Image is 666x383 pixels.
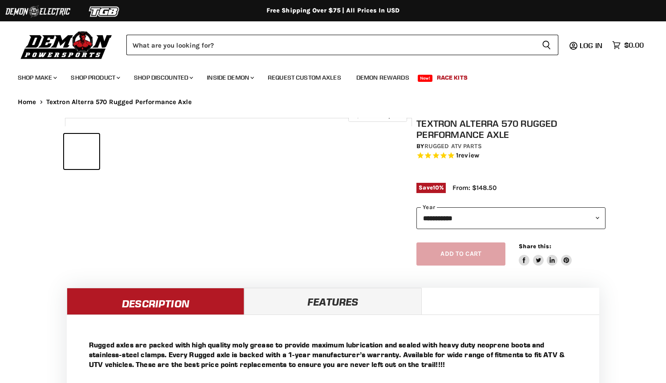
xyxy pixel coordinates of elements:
span: Share this: [519,243,551,250]
a: Inside Demon [200,69,259,87]
img: Demon Electric Logo 2 [4,3,71,20]
a: Description [67,288,244,314]
ul: Main menu [11,65,642,87]
input: Search [126,35,535,55]
a: Log in [576,41,608,49]
a: $0.00 [608,39,648,52]
a: Shop Make [11,69,62,87]
a: Shop Discounted [127,69,198,87]
div: by [416,141,605,151]
span: Textron Alterra 570 Rugged Performance Axle [46,98,192,106]
select: year [416,207,605,229]
a: Features [244,288,422,314]
span: Click to expand [353,112,402,119]
a: Race Kits [430,69,474,87]
span: Log in [580,41,602,50]
span: review [458,152,479,160]
button: Textron Alterra 570 Rugged Performance Axle thumbnail [64,134,99,169]
span: 10 [433,184,439,191]
p: Rugged axles are packed with high quality moly grease to provide maximum lubrication and sealed w... [89,340,577,369]
a: Home [18,98,36,106]
img: Demon Powersports [18,29,115,60]
span: New! [418,75,433,82]
a: Request Custom Axles [261,69,348,87]
button: Search [535,35,558,55]
span: 1 reviews [456,152,479,160]
span: $0.00 [624,41,644,49]
aside: Share this: [519,242,572,266]
form: Product [126,35,558,55]
span: Rated 5.0 out of 5 stars 1 reviews [416,151,605,161]
span: Save % [416,183,446,193]
a: Rugged ATV Parts [424,142,482,150]
h1: Textron Alterra 570 Rugged Performance Axle [416,118,605,140]
a: Demon Rewards [350,69,416,87]
button: Textron Alterra 570 Rugged Performance Axle thumbnail [102,134,137,169]
img: TGB Logo 2 [71,3,138,20]
span: From: $148.50 [452,184,496,192]
a: Shop Product [64,69,125,87]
